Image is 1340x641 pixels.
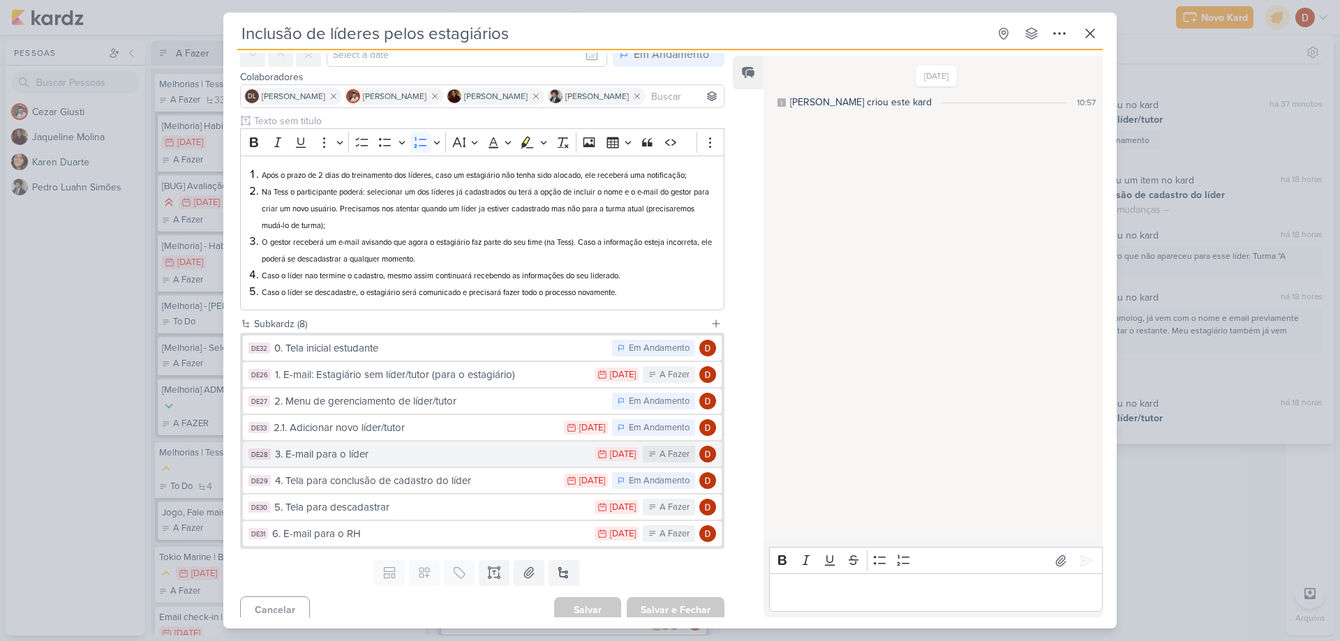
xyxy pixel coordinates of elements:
div: [DATE] [610,503,636,512]
img: Davi Elias Teixeira [699,393,716,409]
img: Davi Elias Teixeira [699,446,716,462]
div: 10:57 [1077,96,1096,109]
div: DE32 [248,342,270,354]
div: [PERSON_NAME] criou este kard [790,95,932,110]
div: Em Andamento [629,395,690,409]
div: Editor editing area: main [240,156,724,311]
img: Davi Elias Teixeira [699,472,716,489]
input: Select a date [327,42,607,67]
div: Em Andamento [629,421,690,435]
div: [DATE] [579,423,605,432]
div: DE33 [248,422,269,433]
img: Jaqueline Molina [447,89,461,103]
img: Pedro Luahn Simões [549,89,563,103]
button: DE26 1. E-mail: Estagiário sem líder/tutor (para o estagiário) [DATE] A Fazer [243,362,722,387]
button: DE31 6. E-mail para o RH [DATE] A Fazer [243,521,722,546]
div: 5. Tela para descadastrar [274,499,588,515]
button: DE27 2. Menu de gerenciamento de líder/tutor Em Andamento [243,389,722,414]
div: Editor toolbar [769,547,1103,574]
input: Kard Sem Título [237,21,988,46]
div: Em Andamento [634,46,709,63]
span: Na Tess o participante poderá: selecionar um dos líderes já cadastrados ou terá a opção de inclui... [262,188,709,230]
img: Davi Elias Teixeira [699,499,716,515]
button: DE28 3. E-mail para o líder [DATE] A Fazer [243,442,722,467]
div: DE28 [248,448,271,460]
div: DE29 [248,475,271,486]
button: DE29 4. Tela para conclusão de cadastro do líder [DATE] Em Andamento [243,468,722,493]
img: Davi Elias Teixeira [699,366,716,383]
div: DE26 [248,369,271,380]
button: DE30 5. Tela para descadastrar [DATE] A Fazer [243,495,722,520]
span: Caso o líder nao termine o cadastro, mesmo assim continuará recebendo as informações do seu lider... [262,271,620,280]
div: A Fazer [660,448,690,462]
span: Após o prazo de 2 dias do treinamento dos líderes, caso um estagiário não tenha sido alocado, ele... [262,171,687,180]
img: Davi Elias Teixeira [699,419,716,436]
div: Colaboradores [240,70,724,84]
input: Buscar [648,88,721,105]
div: Editor toolbar [240,128,724,156]
div: A Fazer [660,368,690,382]
div: [DATE] [610,529,636,538]
span: [PERSON_NAME] [565,90,629,103]
div: 1. E-mail: Estagiário sem líder/tutor (para o estagiário) [275,367,588,383]
div: 0. Tela inicial estudante [274,340,605,356]
button: Cancelar [240,596,310,624]
div: [DATE] [579,476,605,485]
span: [PERSON_NAME] [262,90,325,103]
input: Texto sem título [251,114,724,128]
div: 3. E-mail para o líder [275,446,588,462]
div: 4. Tela para conclusão de cadastro do líder [275,473,557,489]
div: Editor editing area: main [769,573,1103,612]
div: Em Andamento [629,474,690,488]
div: DE31 [248,528,268,539]
span: Caso o líder se descadastre, o estagiário será comunicado e precisará fazer todo o processo novam... [262,288,617,297]
div: A Fazer [660,501,690,515]
div: A Fazer [660,527,690,541]
div: [DATE] [610,450,636,459]
div: 6. E-mail para o RH [272,526,588,542]
div: 2. Menu de gerenciamento de líder/tutor [274,393,605,409]
div: Em Andamento [629,342,690,356]
span: [PERSON_NAME] [464,90,528,103]
img: Cezar Giusti [346,89,360,103]
button: DE33 2.1. Adicionar novo líder/tutor [DATE] Em Andamento [243,415,722,440]
div: DE30 [248,502,270,513]
div: [DATE] [610,370,636,379]
div: 2.1. Adicionar novo líder/tutor [274,420,557,436]
p: DL [248,93,256,100]
button: DE32 0. Tela inicial estudante Em Andamento [243,335,722,361]
img: Davi Elias Teixeira [699,340,716,356]
span: O gestor receberá um e-mail avisando que agora o estagiário faz parte do seu time (na Tess). Caso... [262,238,712,264]
button: Em Andamento [613,42,724,67]
img: Davi Elias Teixeira [699,525,716,542]
span: [PERSON_NAME] [363,90,426,103]
div: Danilo Leite [245,89,259,103]
div: DE27 [248,395,270,407]
div: Subkardz (8) [254,317,705,331]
